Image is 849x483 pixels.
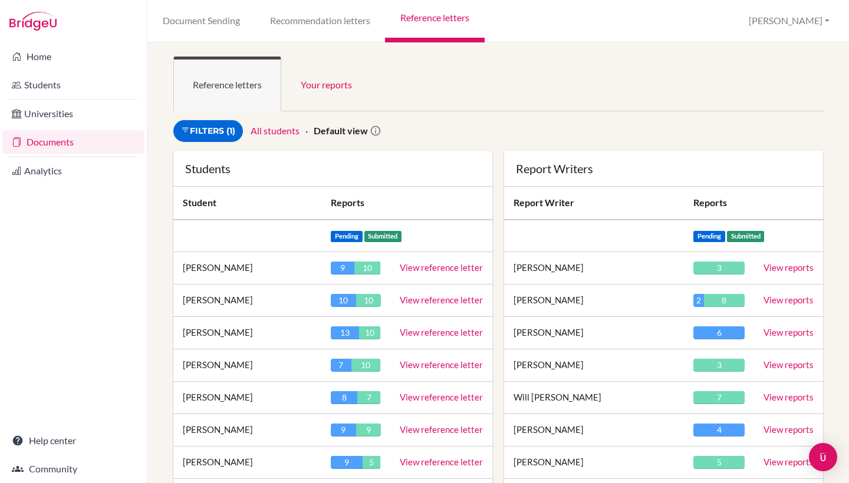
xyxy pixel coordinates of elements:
a: View reference letter [400,295,483,305]
div: 5 [363,456,380,469]
div: 13 [331,326,359,339]
a: View reference letter [400,359,483,370]
div: Report Writers [516,163,811,174]
td: [PERSON_NAME] [173,284,321,317]
td: Will [PERSON_NAME] [504,382,684,414]
td: [PERSON_NAME] [504,414,684,446]
td: [PERSON_NAME] [504,349,684,382]
a: All students [251,125,300,136]
div: 10 [356,294,381,307]
a: View reference letter [400,424,483,435]
a: Universities [2,102,144,125]
td: [PERSON_NAME] [173,446,321,479]
div: 10 [331,294,356,307]
a: View reports [764,456,814,467]
span: Pending [331,231,363,242]
td: [PERSON_NAME] [173,252,321,284]
span: Pending [693,231,725,242]
a: View reference letter [400,392,483,402]
td: [PERSON_NAME] [173,349,321,382]
div: 2 [693,294,703,307]
div: 3 [693,262,745,274]
a: Home [2,45,144,68]
a: View reports [764,327,814,338]
a: View reports [764,424,814,435]
img: Bridge-U [9,12,57,31]
a: Community [2,457,144,481]
div: 10 [354,262,380,274]
th: Report Writer [504,187,684,220]
div: 6 [693,326,745,339]
div: 8 [704,294,745,307]
th: Reports [321,187,492,220]
td: [PERSON_NAME] [173,317,321,349]
a: Analytics [2,159,144,183]
a: View reference letter [400,456,483,467]
a: Help center [2,429,144,452]
strong: Default view [314,125,368,136]
th: Reports [684,187,754,220]
a: View reports [764,359,814,370]
button: [PERSON_NAME] [743,10,835,32]
a: View reports [764,392,814,402]
td: [PERSON_NAME] [504,317,684,349]
a: Filters (1) [173,120,243,142]
span: Submitted [364,231,402,242]
a: Your reports [281,57,371,111]
div: Open Intercom Messenger [809,443,837,471]
div: 7 [357,391,380,404]
a: View reports [764,262,814,273]
span: Submitted [727,231,765,242]
div: 8 [331,391,357,404]
div: 9 [331,424,356,436]
a: View reference letter [400,262,483,273]
div: 9 [331,262,354,274]
div: 3 [693,359,745,372]
a: View reports [764,295,814,305]
a: Students [2,73,144,97]
td: [PERSON_NAME] [173,382,321,414]
div: 4 [693,424,745,436]
div: 7 [331,359,351,372]
div: 9 [356,424,381,436]
div: 9 [331,456,363,469]
div: 7 [693,391,745,404]
td: [PERSON_NAME] [173,414,321,446]
div: 10 [351,359,380,372]
td: [PERSON_NAME] [504,252,684,284]
td: [PERSON_NAME] [504,446,684,479]
a: Reference letters [173,57,281,111]
th: Student [173,187,321,220]
a: Documents [2,130,144,154]
div: 5 [693,456,745,469]
a: View reference letter [400,327,483,338]
td: [PERSON_NAME] [504,284,684,317]
div: Students [185,163,481,174]
div: 10 [359,326,381,339]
